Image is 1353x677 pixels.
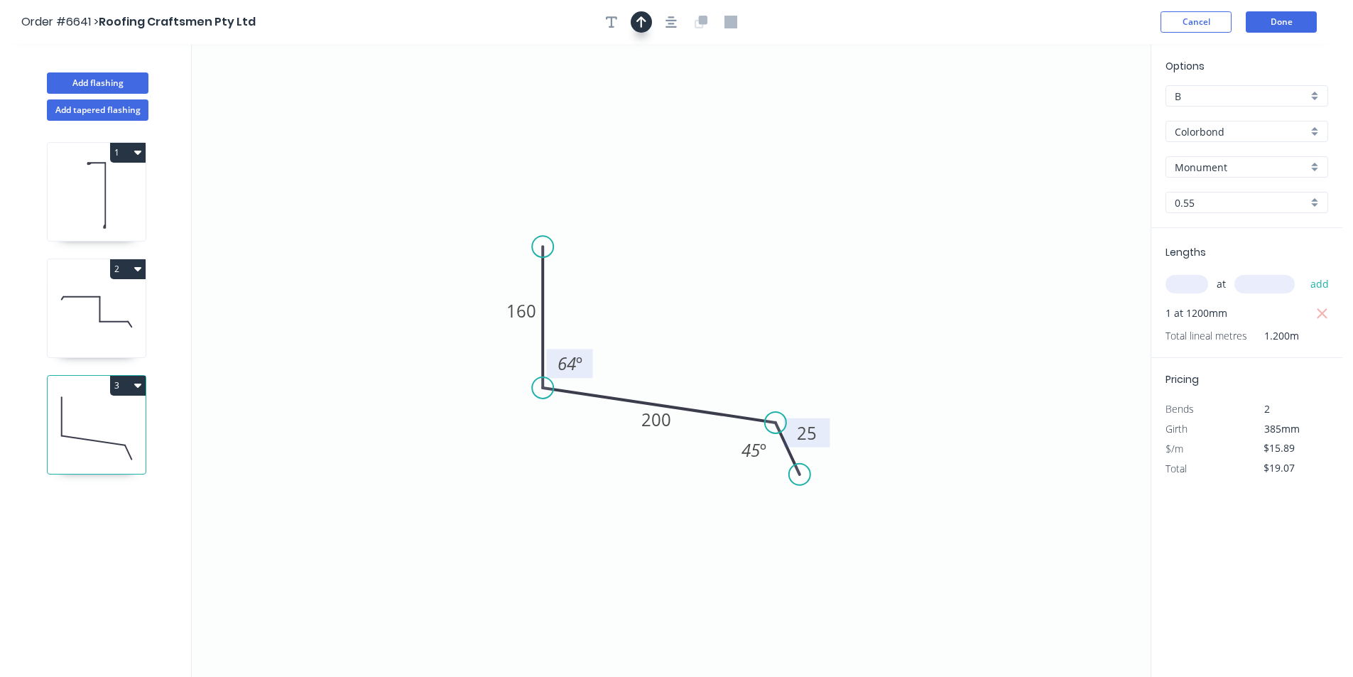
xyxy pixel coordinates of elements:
[558,352,576,375] tspan: 64
[1165,59,1205,73] span: Options
[1165,442,1183,455] span: $/m
[1161,11,1232,33] button: Cancel
[1175,195,1308,210] input: Thickness
[21,13,99,30] span: Order #6641 >
[1165,326,1247,346] span: Total lineal metres
[1165,422,1188,435] span: Girth
[1217,274,1226,294] span: at
[110,376,146,396] button: 3
[1165,245,1206,259] span: Lengths
[506,299,536,323] tspan: 160
[1165,402,1194,416] span: Bends
[1303,272,1337,296] button: add
[1175,89,1308,104] input: Price level
[1175,124,1308,139] input: Material
[741,438,760,462] tspan: 45
[641,408,671,431] tspan: 200
[1165,303,1227,323] span: 1 at 1200mm
[1165,372,1199,386] span: Pricing
[1246,11,1317,33] button: Done
[1165,462,1187,475] span: Total
[1264,402,1270,416] span: 2
[760,438,766,462] tspan: º
[1247,326,1299,346] span: 1.200m
[797,421,817,445] tspan: 25
[1264,422,1300,435] span: 385mm
[192,44,1151,677] svg: 0
[110,259,146,279] button: 2
[110,143,146,163] button: 1
[1175,160,1308,175] input: Colour
[47,72,148,94] button: Add flashing
[576,352,582,375] tspan: º
[99,13,256,30] span: Roofing Craftsmen Pty Ltd
[47,99,148,121] button: Add tapered flashing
